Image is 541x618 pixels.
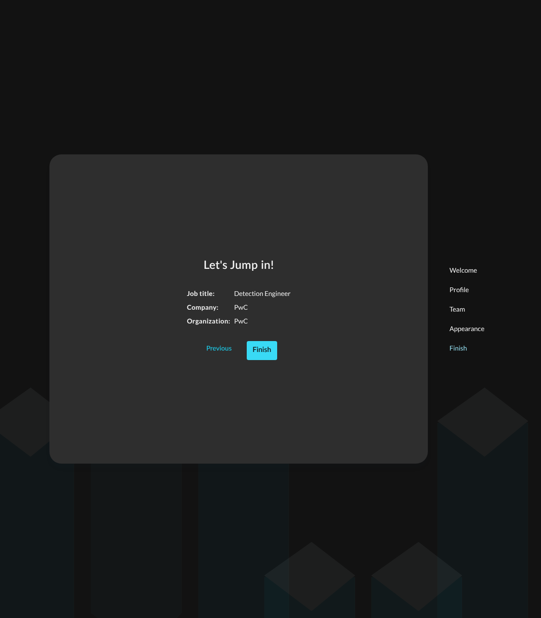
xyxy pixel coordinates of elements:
[187,303,230,312] h5: Company:
[172,258,306,273] h2: Let's Jump in!
[187,316,230,326] h5: Organization:
[234,302,290,312] p: PwC
[201,341,237,356] button: Previous
[449,304,484,314] p: Team
[449,343,484,353] p: Finish
[206,343,232,355] div: Previous
[449,285,484,295] p: Profile
[252,344,271,357] div: Finish
[187,289,230,298] h5: Job title:
[234,288,290,298] p: Detection Engineer
[449,265,484,275] p: Welcome
[234,316,290,326] p: PwC
[247,341,277,360] button: Finish
[449,323,484,333] p: Appearance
